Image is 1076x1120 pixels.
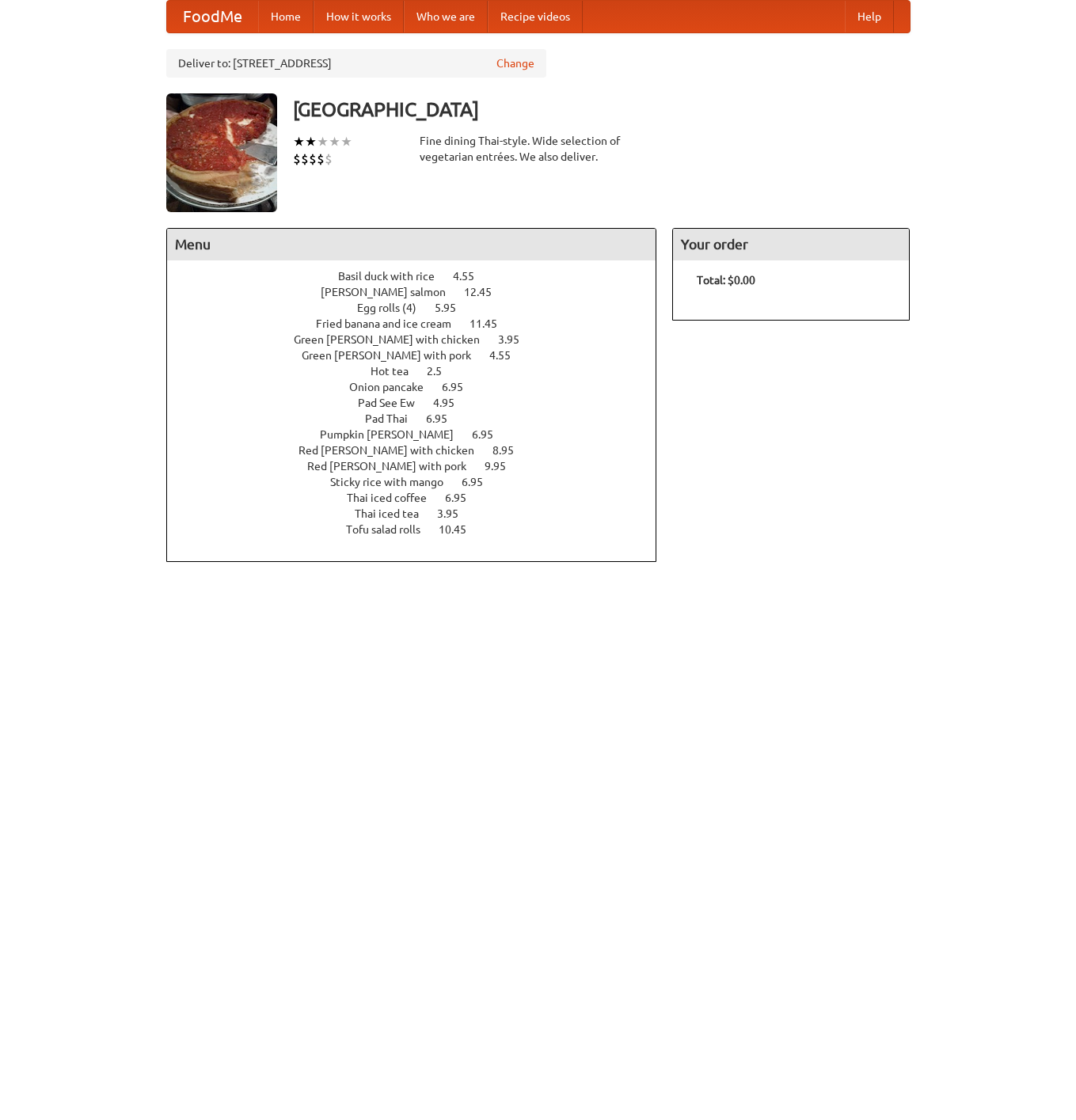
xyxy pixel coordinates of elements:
[371,365,424,378] span: Hot tea
[439,523,482,536] span: 10.45
[498,333,535,346] span: 3.95
[294,333,549,346] a: Green [PERSON_NAME] with chicken 3.95
[293,133,305,150] li: ★
[346,523,496,536] a: Tofu salad rolls 10.45
[167,229,656,260] h4: Menu
[293,93,911,125] h3: [GEOGRAPHIC_DATA]
[307,460,482,473] span: Red [PERSON_NAME] with pork
[420,133,657,165] div: Fine dining Thai-style. Wide selection of vegetarian entrées. We also deliver.
[338,270,504,283] a: Basil duck with rice 4.55
[166,49,546,78] div: Deliver to: [STREET_ADDRESS]
[485,460,522,473] span: 9.95
[365,412,477,425] a: Pad Thai 6.95
[301,150,309,168] li: $
[330,476,512,488] a: Sticky rice with mango 6.95
[340,133,352,150] li: ★
[427,365,458,378] span: 2.5
[330,476,459,488] span: Sticky rice with mango
[167,1,258,32] a: FoodMe
[329,133,340,150] li: ★
[437,507,474,520] span: 3.95
[349,381,492,393] a: Onion pancake 6.95
[320,428,523,441] a: Pumpkin [PERSON_NAME] 6.95
[488,1,583,32] a: Recipe videos
[492,444,530,457] span: 8.95
[673,229,909,260] h4: Your order
[462,476,499,488] span: 6.95
[697,274,755,287] b: Total: $0.00
[489,349,527,362] span: 4.55
[305,133,317,150] li: ★
[321,286,521,298] a: [PERSON_NAME] salmon 12.45
[433,397,470,409] span: 4.95
[258,1,314,32] a: Home
[293,150,301,168] li: $
[435,302,472,314] span: 5.95
[166,93,277,212] img: angular.jpg
[320,428,470,441] span: Pumpkin [PERSON_NAME]
[298,444,490,457] span: Red [PERSON_NAME] with chicken
[302,349,540,362] a: Green [PERSON_NAME] with pork 4.55
[426,412,463,425] span: 6.95
[338,270,451,283] span: Basil duck with rice
[321,286,462,298] span: [PERSON_NAME] salmon
[325,150,333,168] li: $
[317,150,325,168] li: $
[358,397,431,409] span: Pad See Ew
[307,460,535,473] a: Red [PERSON_NAME] with pork 9.95
[314,1,404,32] a: How it works
[358,397,484,409] a: Pad See Ew 4.95
[302,349,487,362] span: Green [PERSON_NAME] with pork
[298,444,543,457] a: Red [PERSON_NAME] with chicken 8.95
[316,317,527,330] a: Fried banana and ice cream 11.45
[371,365,471,378] a: Hot tea 2.5
[355,507,435,520] span: Thai iced tea
[346,523,436,536] span: Tofu salad rolls
[317,133,329,150] li: ★
[442,381,479,393] span: 6.95
[845,1,894,32] a: Help
[357,302,432,314] span: Egg rolls (4)
[347,492,496,504] a: Thai iced coffee 6.95
[347,492,443,504] span: Thai iced coffee
[404,1,488,32] a: Who we are
[309,150,317,168] li: $
[453,270,490,283] span: 4.55
[357,302,485,314] a: Egg rolls (4) 5.95
[470,317,513,330] span: 11.45
[294,333,496,346] span: Green [PERSON_NAME] with chicken
[472,428,509,441] span: 6.95
[464,286,508,298] span: 12.45
[355,507,488,520] a: Thai iced tea 3.95
[496,55,534,71] a: Change
[445,492,482,504] span: 6.95
[365,412,424,425] span: Pad Thai
[316,317,467,330] span: Fried banana and ice cream
[349,381,439,393] span: Onion pancake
